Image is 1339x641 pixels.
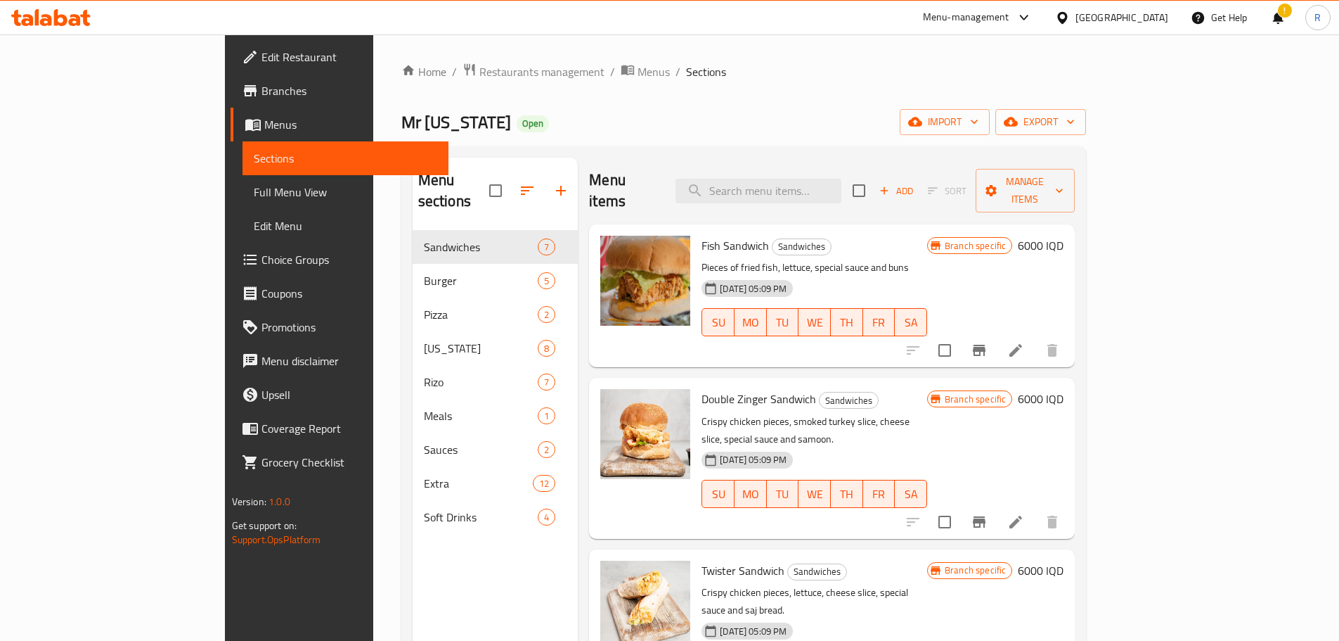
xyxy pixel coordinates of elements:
[254,184,437,201] span: Full Menu View
[1018,389,1063,409] h6: 6000 IQD
[772,312,794,333] span: TU
[844,176,874,205] span: Select section
[538,376,555,389] span: 7
[976,169,1075,212] button: Manage items
[413,298,578,331] div: Pizza2
[232,531,321,549] a: Support.OpsPlatform
[767,480,799,508] button: TU
[533,477,555,490] span: 12
[798,308,831,336] button: WE
[675,179,841,203] input: search
[610,63,615,80] li: /
[231,344,448,378] a: Menu disclaimer
[424,509,538,526] div: Soft Drinks
[675,63,680,80] li: /
[1007,113,1075,131] span: export
[1075,10,1168,25] div: [GEOGRAPHIC_DATA]
[900,109,990,135] button: import
[874,180,919,202] span: Add item
[231,412,448,445] a: Coverage Report
[544,174,578,208] button: Add section
[401,106,511,138] span: Mr [US_STATE]
[863,480,895,508] button: FR
[701,480,735,508] button: SU
[242,175,448,209] a: Full Menu View
[686,63,726,80] span: Sections
[600,236,690,326] img: Fish Sandwich
[413,264,578,298] div: Burger5
[788,564,846,580] span: Sandwiches
[962,334,996,367] button: Branch-specific-item
[772,484,794,504] span: TU
[804,312,825,333] span: WE
[261,420,437,437] span: Coverage Report
[231,243,448,277] a: Choice Groups
[701,259,927,277] p: Pieces of fried fish, lettuce, special sauce and buns
[735,480,767,508] button: MO
[232,516,297,535] span: Get support on:
[836,312,858,333] span: TH
[481,176,510,205] span: Select all sections
[231,108,448,141] a: Menus
[538,306,555,323] div: items
[424,475,533,492] div: Extra
[254,217,437,234] span: Edit Menu
[600,389,690,479] img: Double Zinger Sandwich
[798,480,831,508] button: WE
[538,441,555,458] div: items
[231,277,448,310] a: Coupons
[418,170,490,212] h2: Menu sections
[401,63,1087,81] nav: breadcrumb
[621,63,670,81] a: Menus
[701,560,784,581] span: Twister Sandwich
[787,564,847,580] div: Sandwiches
[261,82,437,99] span: Branches
[538,272,555,289] div: items
[987,173,1064,208] span: Manage items
[261,319,437,336] span: Promotions
[261,251,437,268] span: Choice Groups
[517,115,549,132] div: Open
[424,340,538,357] div: Kentucky
[735,308,767,336] button: MO
[413,365,578,399] div: Rizo7
[772,239,831,255] span: Sandwiches
[242,209,448,243] a: Edit Menu
[231,378,448,412] a: Upsell
[517,118,549,129] span: Open
[538,241,555,254] span: 7
[911,113,978,131] span: import
[538,511,555,524] span: 4
[424,306,538,323] span: Pizza
[895,308,927,336] button: SA
[231,74,448,108] a: Branches
[538,274,555,288] span: 5
[831,480,863,508] button: TH
[869,312,890,333] span: FR
[424,441,538,458] div: Sauces
[877,183,915,199] span: Add
[767,308,799,336] button: TU
[708,312,729,333] span: SU
[254,150,437,167] span: Sections
[701,235,769,256] span: Fish Sandwich
[714,282,792,296] span: [DATE] 05:09 PM
[863,308,895,336] button: FR
[538,340,555,357] div: items
[479,63,604,80] span: Restaurants management
[714,625,792,638] span: [DATE] 05:09 PM
[424,239,538,255] div: Sandwiches
[740,484,761,504] span: MO
[538,374,555,391] div: items
[874,180,919,202] button: Add
[701,584,927,619] p: Crispy chicken pieces, lettuce, cheese slice, special sauce and saj bread.
[413,399,578,433] div: Meals1
[424,272,538,289] span: Burger
[242,141,448,175] a: Sections
[939,393,1011,406] span: Branch specific
[413,331,578,365] div: [US_STATE]8
[804,484,825,504] span: WE
[923,9,1009,26] div: Menu-management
